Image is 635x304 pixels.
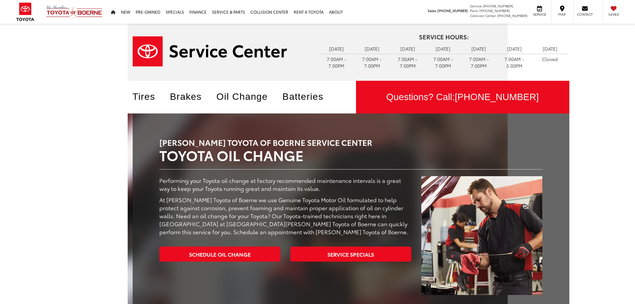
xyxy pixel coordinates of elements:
[577,12,593,17] span: Contact
[282,91,333,102] a: Batteries
[159,176,412,192] p: Performing your Toyota oil change at factory recommended maintenance intervals is a great way to ...
[354,54,390,71] td: 7:00AM - 7:00PM
[290,247,411,262] a: Service Specials
[497,13,528,18] span: [PHONE_NUMBER]
[479,8,510,13] span: [PHONE_NUMBER]
[159,136,372,148] span: [PERSON_NAME] Toyota of Boerne Service Center
[497,44,532,54] td: [DATE]
[470,8,478,13] span: Parts
[428,8,436,13] span: Sales
[425,54,461,71] td: 7:00AM - 7:00PM
[555,12,569,17] span: Map
[532,12,547,17] span: Service
[390,44,425,54] td: [DATE]
[470,3,482,8] span: Service
[170,91,212,102] a: Brakes
[133,91,165,102] a: Tires
[46,5,103,19] img: Vic Vaughan Toyota of Boerne
[532,54,568,64] td: Closed
[470,13,496,18] span: Collision Center
[133,36,309,66] a: Service Center | Vic Vaughan Toyota of Boerne in Boerne TX
[390,54,425,71] td: 7:00AM - 7:00PM
[319,34,569,40] h4: Service Hours:
[356,81,569,113] a: Questions? Call:[PHONE_NUMBER]
[461,44,497,54] td: [DATE]
[159,196,412,236] p: At [PERSON_NAME] Toyota of Boerne we use Genuine Toyota Motor Oil formulated to help protect agai...
[455,92,539,102] span: [PHONE_NUMBER]
[319,44,354,54] td: [DATE]
[497,54,532,71] td: 7:00AM - 5:00PM
[216,91,278,102] a: Oil Change
[437,8,468,13] span: [PHONE_NUMBER]
[354,44,390,54] td: [DATE]
[606,12,621,17] span: Saved
[483,3,513,8] span: [PHONE_NUMBER]
[319,54,354,71] td: 7:00AM - 7:00PM
[461,54,497,71] td: 7:00AM - 7:00PM
[159,247,280,262] a: Schedule Oil Change
[133,36,287,66] img: Service Center | Vic Vaughan Toyota of Boerne in Boerne TX
[159,132,543,163] h2: Toyota Oil Change
[421,176,542,295] img: Service Center | Vic Vaughan Toyota of Boerne in Boerne TX
[425,44,461,54] td: [DATE]
[356,81,569,113] div: Questions? Call:
[532,44,568,54] td: [DATE]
